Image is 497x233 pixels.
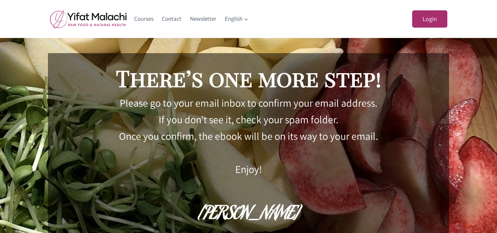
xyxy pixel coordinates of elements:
a: Contact [158,11,186,27]
a: Login [412,10,447,28]
h2: [PERSON_NAME] [198,202,299,229]
h2: There’s one more step! [116,61,381,95]
p: Please go to your email inbox to confirm your email address. If you don’t see it, check your spam... [119,95,378,177]
a: Newsletter [186,11,221,27]
span: English [225,14,248,23]
a: English [220,11,252,27]
img: yifat_logo41_en.png [50,10,127,28]
a: Courses [130,11,158,27]
nav: Primary Navigation [130,11,253,27]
